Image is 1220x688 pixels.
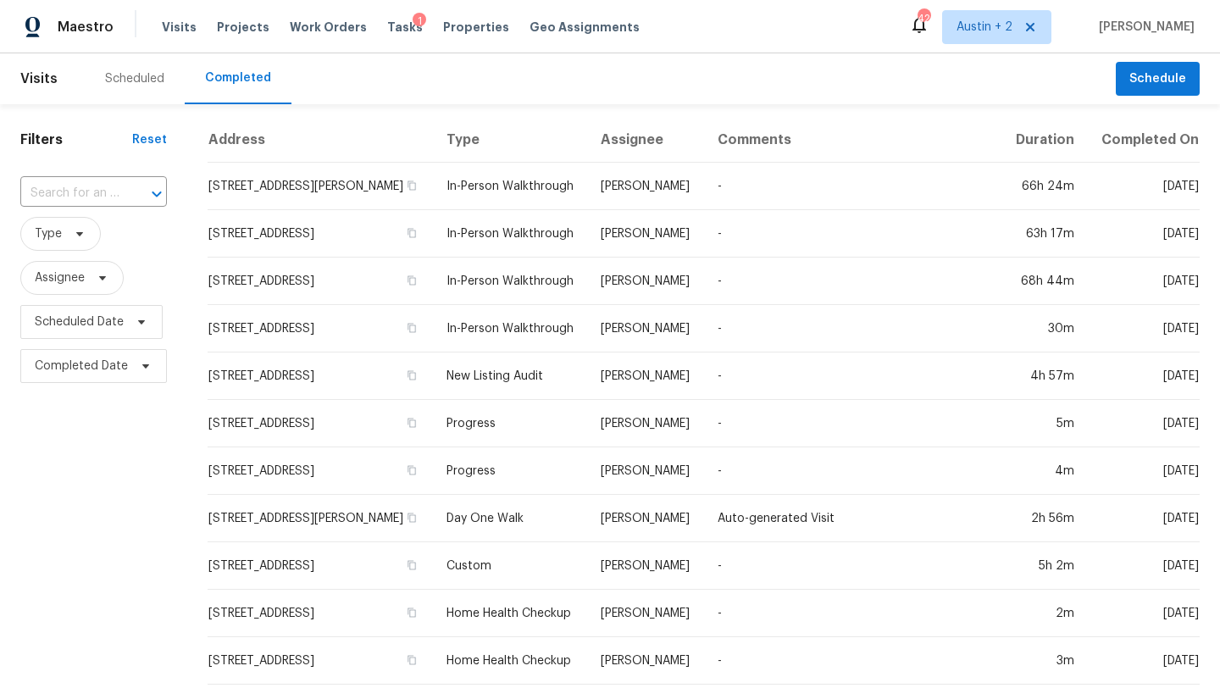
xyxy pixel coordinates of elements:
td: [STREET_ADDRESS] [208,590,433,637]
td: [DATE] [1088,163,1200,210]
td: [PERSON_NAME] [587,542,703,590]
td: [PERSON_NAME] [587,305,703,352]
input: Search for an address... [20,180,119,207]
td: 4h 57m [1001,352,1087,400]
td: Day One Walk [433,495,588,542]
td: [DATE] [1088,400,1200,447]
td: [DATE] [1088,258,1200,305]
span: Properties [443,19,509,36]
button: Copy Address [404,320,419,336]
td: [STREET_ADDRESS] [208,542,433,590]
td: In-Person Walkthrough [433,163,588,210]
span: [PERSON_NAME] [1092,19,1195,36]
button: Copy Address [404,178,419,193]
td: [PERSON_NAME] [587,495,703,542]
td: [PERSON_NAME] [587,447,703,495]
td: - [704,352,1001,400]
div: 42 [918,10,929,27]
span: Maestro [58,19,114,36]
span: Austin + 2 [957,19,1012,36]
td: In-Person Walkthrough [433,305,588,352]
th: Type [433,118,588,163]
button: Copy Address [404,273,419,288]
h1: Filters [20,131,132,148]
td: [STREET_ADDRESS] [208,400,433,447]
div: Reset [132,131,167,148]
td: 5m [1001,400,1087,447]
td: - [704,210,1001,258]
td: 4m [1001,447,1087,495]
td: [DATE] [1088,305,1200,352]
td: [STREET_ADDRESS] [208,447,433,495]
span: Geo Assignments [530,19,640,36]
td: In-Person Walkthrough [433,258,588,305]
td: In-Person Walkthrough [433,210,588,258]
td: [PERSON_NAME] [587,400,703,447]
th: Comments [704,118,1001,163]
span: Visits [162,19,197,36]
th: Duration [1001,118,1087,163]
button: Copy Address [404,605,419,620]
span: Tasks [387,21,423,33]
button: Copy Address [404,652,419,668]
span: Visits [20,60,58,97]
td: [STREET_ADDRESS][PERSON_NAME] [208,163,433,210]
td: [PERSON_NAME] [587,210,703,258]
span: Work Orders [290,19,367,36]
td: [STREET_ADDRESS] [208,210,433,258]
td: [DATE] [1088,637,1200,685]
td: 2m [1001,590,1087,637]
td: [DATE] [1088,210,1200,258]
td: [DATE] [1088,590,1200,637]
td: [PERSON_NAME] [587,637,703,685]
div: Completed [205,69,271,86]
td: 5h 2m [1001,542,1087,590]
td: [DATE] [1088,495,1200,542]
span: Type [35,225,62,242]
td: [DATE] [1088,447,1200,495]
td: [DATE] [1088,352,1200,400]
span: Completed Date [35,358,128,375]
td: - [704,542,1001,590]
td: - [704,258,1001,305]
td: Custom [433,542,588,590]
td: - [704,163,1001,210]
td: 2h 56m [1001,495,1087,542]
div: 1 [413,13,426,30]
td: [STREET_ADDRESS][PERSON_NAME] [208,495,433,542]
button: Copy Address [404,415,419,430]
td: [STREET_ADDRESS] [208,258,433,305]
td: - [704,447,1001,495]
td: - [704,637,1001,685]
td: Progress [433,447,588,495]
span: Projects [217,19,269,36]
td: Home Health Checkup [433,637,588,685]
td: [STREET_ADDRESS] [208,352,433,400]
td: Home Health Checkup [433,590,588,637]
td: [PERSON_NAME] [587,258,703,305]
td: - [704,400,1001,447]
td: 68h 44m [1001,258,1087,305]
td: Auto-generated Visit [704,495,1001,542]
td: [PERSON_NAME] [587,590,703,637]
div: Scheduled [105,70,164,87]
td: [PERSON_NAME] [587,352,703,400]
button: Copy Address [404,510,419,525]
td: 30m [1001,305,1087,352]
td: [PERSON_NAME] [587,163,703,210]
th: Address [208,118,433,163]
button: Copy Address [404,558,419,573]
th: Completed On [1088,118,1200,163]
span: Scheduled Date [35,313,124,330]
td: 3m [1001,637,1087,685]
td: [STREET_ADDRESS] [208,305,433,352]
button: Copy Address [404,463,419,478]
td: - [704,590,1001,637]
span: Assignee [35,269,85,286]
td: [STREET_ADDRESS] [208,637,433,685]
button: Open [145,182,169,206]
th: Assignee [587,118,703,163]
button: Copy Address [404,368,419,383]
td: 66h 24m [1001,163,1087,210]
td: New Listing Audit [433,352,588,400]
